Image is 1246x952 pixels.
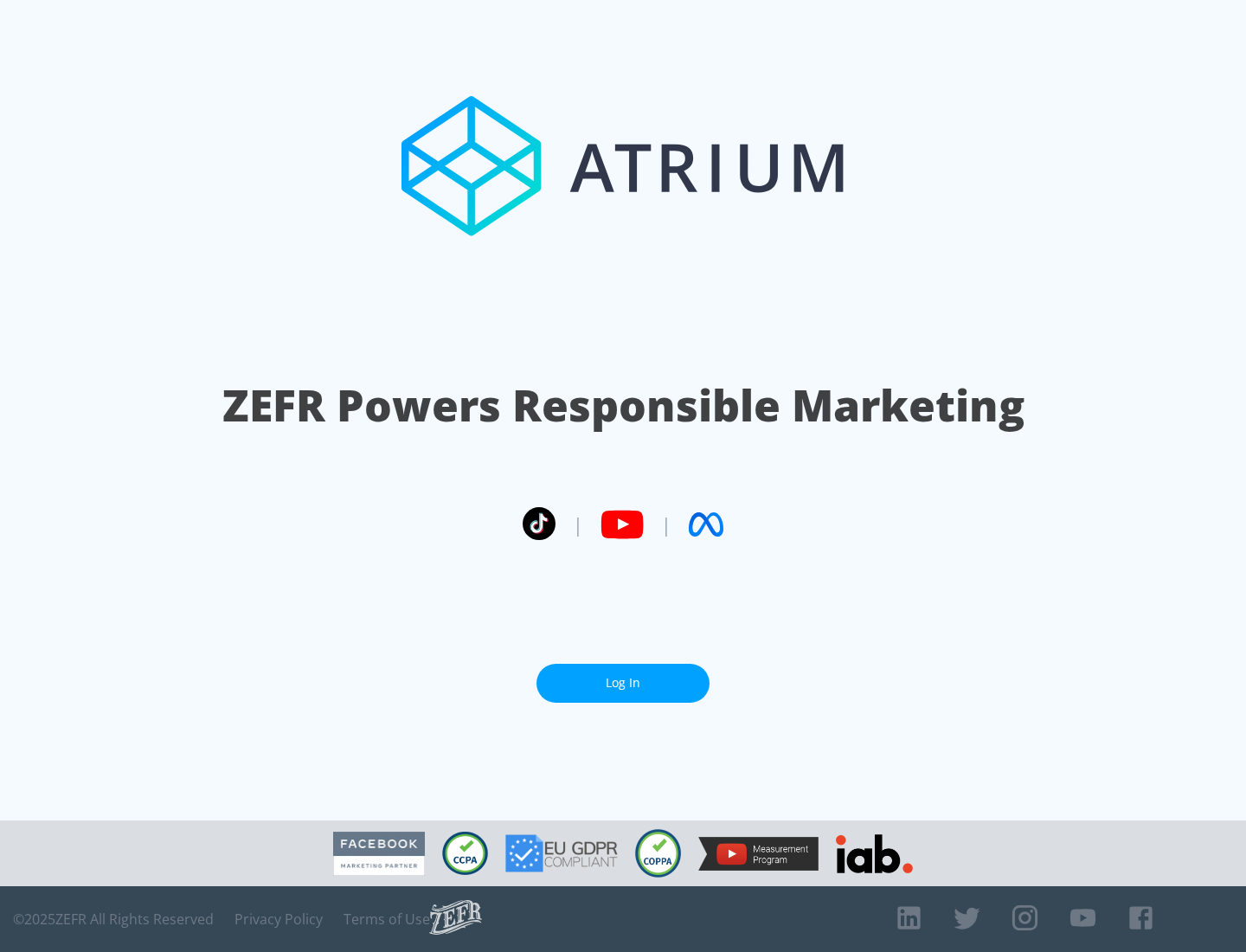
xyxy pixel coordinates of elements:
a: Privacy Policy [234,910,323,928]
img: COPPA Compliant [635,829,681,878]
img: GDPR Compliant [505,834,618,872]
img: Facebook Marketing Partner [333,832,425,876]
img: YouTube Measurement Program [698,837,819,871]
a: Terms of Use [344,910,430,928]
img: IAB [836,834,913,873]
h1: ZEFR Powers Responsible Marketing [222,376,1024,435]
span: © 2025 ZEFR All Rights Reserved [13,910,214,928]
a: Log In [536,664,710,703]
span: | [661,511,671,537]
img: CCPA Compliant [442,832,488,875]
span: | [573,511,583,537]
